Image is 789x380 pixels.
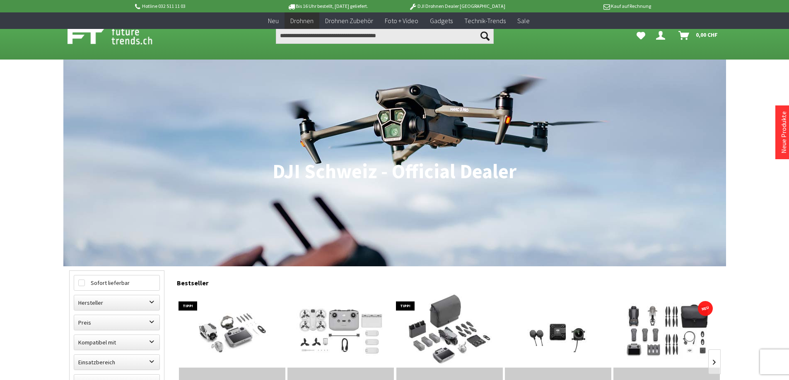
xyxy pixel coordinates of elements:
[517,17,530,25] span: Sale
[74,275,159,290] label: Sofort lieferbar
[430,17,453,25] span: Gadgets
[392,1,521,11] p: DJI Drohnen Dealer [GEOGRAPHIC_DATA]
[675,27,722,44] a: Warenkorb
[385,17,418,25] span: Foto + Video
[276,27,494,44] input: Produkt, Marke, Kategorie, EAN, Artikelnummer…
[74,295,159,310] label: Hersteller
[696,28,718,41] span: 0,00 CHF
[186,293,279,368] img: DJI Mini 4 Pro
[74,355,159,370] label: Einsatzbereich
[325,17,373,25] span: Drohnen Zubehör
[297,293,385,368] img: DJI Neo
[262,12,285,29] a: Neu
[779,111,788,153] a: Neue Produkte
[617,293,717,368] img: DJI Mavic 4 Pro
[458,12,512,29] a: Technik-Trends
[405,293,494,368] img: DJI Air 3S - Dual-Kameradrohne für Reisen
[521,293,595,368] img: DJI O4 Air Lufteinheit
[476,27,494,44] button: Suchen
[74,315,159,330] label: Preis
[512,12,536,29] a: Sale
[285,12,319,29] a: Drohnen
[74,335,159,350] label: Kompatibel mit
[464,17,506,25] span: Technik-Trends
[134,1,263,11] p: Hotline 032 511 11 03
[69,161,720,182] h1: DJI Schweiz - Official Dealer
[263,1,392,11] p: Bis 16 Uhr bestellt, [DATE] geliefert.
[632,27,649,44] a: Meine Favoriten
[653,27,672,44] a: Dein Konto
[424,12,458,29] a: Gadgets
[319,12,379,29] a: Drohnen Zubehör
[290,17,314,25] span: Drohnen
[522,1,651,11] p: Kauf auf Rechnung
[268,17,279,25] span: Neu
[177,270,720,291] div: Bestseller
[379,12,424,29] a: Foto + Video
[68,26,171,46] img: Shop Futuretrends - zur Startseite wechseln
